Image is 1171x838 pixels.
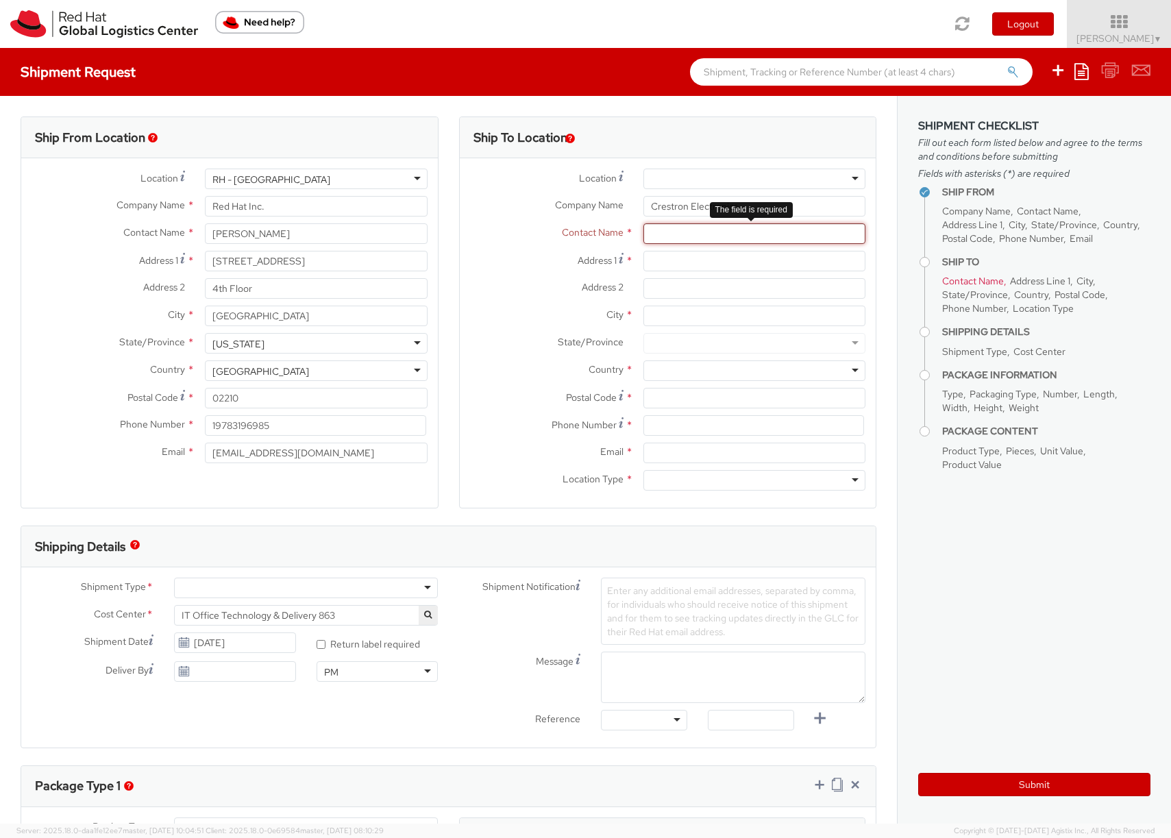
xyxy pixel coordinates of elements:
h3: Package Type 1 [35,779,121,793]
span: Packaging Type [970,388,1037,400]
button: Logout [992,12,1054,36]
span: Fill out each form listed below and agree to the terms and conditions before submitting [918,136,1150,163]
span: Address 1 [578,254,617,267]
div: RH - [GEOGRAPHIC_DATA] [212,173,330,186]
input: Return label required [317,640,325,649]
span: Reference [535,713,580,725]
span: Length [1083,388,1115,400]
span: Enter any additional email addresses, separated by comma, for individuals who should receive noti... [607,584,859,638]
span: Company Name [942,205,1011,217]
span: Phone Number [120,418,185,430]
span: Contact Name [1017,205,1078,217]
span: Phone Number [999,232,1063,245]
span: Postal Code [127,391,178,404]
span: Postal Code [566,391,617,404]
span: Number [1043,388,1077,400]
span: [PERSON_NAME] [1076,32,1162,45]
span: Shipment Date [84,634,149,649]
span: Address 2 [582,281,624,293]
span: Location [140,172,178,184]
span: Company Name [555,199,624,211]
span: Deliver By [106,663,149,678]
span: City [1009,219,1025,231]
span: Address 1 [139,254,178,267]
span: Weight [1009,402,1039,414]
div: The field is required [710,202,793,218]
span: ▼ [1154,34,1162,45]
span: Phone Number [552,419,617,431]
span: Contact Name [942,275,1004,287]
span: Pieces [1006,445,1034,457]
div: PM [324,665,338,679]
span: State/Province [942,288,1008,301]
h3: Shipment Checklist [918,120,1150,132]
span: City [606,308,624,321]
span: Fields with asterisks (*) are required [918,167,1150,180]
span: Type [942,388,963,400]
span: Product Type [942,445,1000,457]
span: Email [600,445,624,458]
h3: Ship To Location [473,131,567,145]
h3: Shipping Details [35,540,125,554]
span: Address 2 [143,281,185,293]
input: Shipment, Tracking or Reference Number (at least 4 chars) [690,58,1033,86]
span: State/Province [558,336,624,348]
span: Product Value [942,458,1002,471]
span: Address Line 1 [1010,275,1070,287]
span: Unit Value [1040,445,1083,457]
span: master, [DATE] 10:04:51 [123,826,204,835]
span: Country [1103,219,1137,231]
span: Shipment Notification [482,580,576,594]
h4: Shipment Request [21,64,136,79]
span: Location [579,172,617,184]
span: IT Office Technology & Delivery 863 [174,605,439,626]
span: Email [1070,232,1093,245]
span: Server: 2025.18.0-daa1fe12ee7 [16,826,204,835]
span: City [1076,275,1093,287]
span: Address Line 1 [942,219,1002,231]
span: Shipment Type [942,345,1007,358]
button: Submit [918,773,1150,796]
span: Message [536,655,574,667]
span: Cost Center [1013,345,1065,358]
span: Location Type [1013,302,1074,315]
span: Location Type [563,473,624,485]
div: [US_STATE] [212,337,264,351]
h4: Ship From [942,187,1150,197]
span: Height [974,402,1002,414]
span: City [168,308,185,321]
span: Copyright © [DATE]-[DATE] Agistix Inc., All Rights Reserved [954,826,1155,837]
button: Need help? [215,11,304,34]
span: Postal Code [1055,288,1105,301]
label: Return label required [317,635,422,651]
span: Product Types [93,820,154,833]
span: Country [1014,288,1048,301]
span: Width [942,402,967,414]
span: IT Office Technology & Delivery 863 [182,609,431,621]
span: Country [589,363,624,375]
span: Cost Center [94,607,146,623]
h4: Package Content [942,426,1150,436]
span: Shipment Type [81,580,146,595]
span: Contact Name [123,226,185,238]
span: Client: 2025.18.0-0e69584 [206,826,384,835]
span: State/Province [119,336,185,348]
h4: Shipping Details [942,327,1150,337]
h3: Ship From Location [35,131,145,145]
img: rh-logistics-00dfa346123c4ec078e1.svg [10,10,198,38]
span: Phone Number [942,302,1007,315]
h4: Package Information [942,370,1150,380]
span: Postal Code [942,232,993,245]
div: [GEOGRAPHIC_DATA] [212,365,309,378]
h4: Ship To [942,257,1150,267]
span: Email [162,445,185,458]
span: master, [DATE] 08:10:29 [300,826,384,835]
span: State/Province [1031,219,1097,231]
span: Company Name [116,199,185,211]
span: Country [150,363,185,375]
span: Contact Name [562,226,624,238]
